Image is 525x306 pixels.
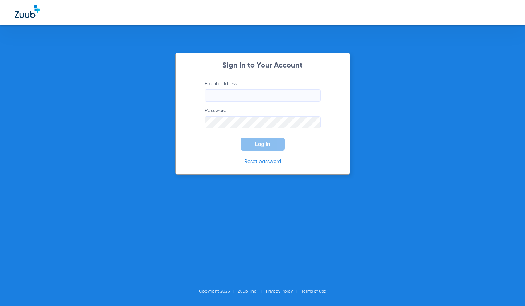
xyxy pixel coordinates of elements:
[15,5,40,18] img: Zuub Logo
[255,141,270,147] span: Log In
[205,89,321,102] input: Email address
[241,138,285,151] button: Log In
[205,107,321,128] label: Password
[194,62,332,69] h2: Sign In to Your Account
[266,289,293,294] a: Privacy Policy
[205,116,321,128] input: Password
[301,289,326,294] a: Terms of Use
[199,288,238,295] li: Copyright 2025
[244,159,281,164] a: Reset password
[238,288,266,295] li: Zuub, Inc.
[205,80,321,102] label: Email address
